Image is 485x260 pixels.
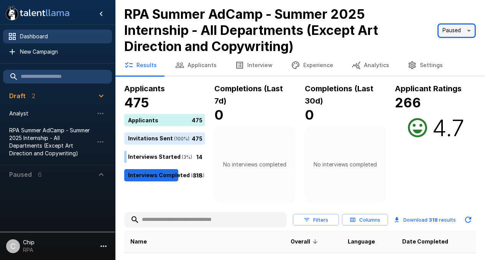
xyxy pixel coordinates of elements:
[223,161,286,168] p: No interviews completed
[293,214,339,226] button: Filters
[124,84,165,93] b: Applicants
[192,134,202,142] p: 475
[115,54,166,76] button: Results
[342,54,398,76] button: Analytics
[166,54,226,76] button: Applicants
[214,84,283,105] b: Completions (Last 7d)
[124,6,378,54] b: RPA Summer AdCamp - Summer 2025 Internship - All Departments (Except Art Direction and Copywriting)
[282,54,342,76] button: Experience
[305,84,373,105] b: Completions (Last 30d)
[348,237,375,246] span: Language
[460,212,476,227] button: Updated Today - 2:20 PM
[398,54,452,76] button: Settings
[193,171,202,179] p: 318
[214,107,224,123] b: 0
[402,237,448,246] span: Date Completed
[432,114,464,142] h2: 4.7
[437,23,476,38] div: Paused
[226,54,282,76] button: Interview
[314,161,377,168] p: No interviews completed
[429,217,438,223] b: 318
[395,84,462,93] b: Applicant Ratings
[305,107,314,123] b: 0
[391,212,459,227] button: Download 318 results
[342,214,388,226] button: Columns
[196,153,202,161] p: 14
[291,237,320,246] span: Overall
[192,116,202,124] p: 475
[124,95,149,110] b: 475
[395,95,421,110] b: 266
[130,237,147,246] span: Name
